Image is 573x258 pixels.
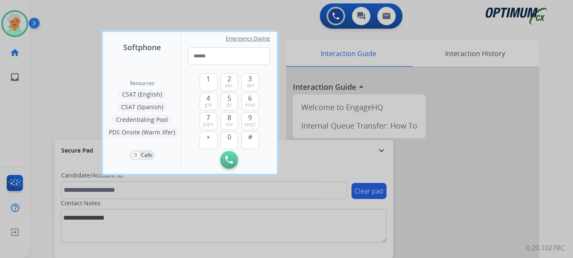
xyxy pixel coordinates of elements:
span: # [248,132,252,142]
p: 0 [132,151,139,159]
span: + [206,132,210,142]
button: 4ghi [200,93,217,110]
span: 6 [248,93,252,103]
button: Credentialing Pool [112,115,172,125]
button: 8tuv [220,112,238,130]
span: 7 [206,113,210,123]
button: 7pqrs [200,112,217,130]
span: jkl [227,102,232,108]
span: 2 [227,74,231,84]
span: 4 [206,93,210,103]
button: 0 [220,132,238,149]
span: 1 [206,74,210,84]
button: 2abc [220,73,238,91]
span: Resources [130,80,154,87]
img: call-button [225,156,233,164]
button: 5jkl [220,93,238,110]
button: PDS Onsite (Warm Xfer) [105,127,179,137]
button: 6mno [241,93,259,110]
span: pqrs [203,121,214,128]
p: Calls [141,151,152,159]
span: mno [245,102,255,108]
span: 3 [248,74,252,84]
span: 5 [227,93,231,103]
span: 9 [248,113,252,123]
span: wxyz [244,121,256,128]
p: 0.20.1027RC [526,243,565,253]
span: 8 [227,113,231,123]
button: 1 [200,73,217,91]
button: + [200,132,217,149]
button: CSAT (English) [118,89,166,99]
button: 9wxyz [241,112,259,130]
span: 0 [227,132,231,142]
button: 3def [241,73,259,91]
span: def [246,82,254,89]
span: tuv [226,121,233,128]
span: Softphone [123,41,161,53]
button: 0Calls [130,150,155,160]
span: ghi [205,102,212,108]
button: CSAT (Spanish) [117,102,168,112]
button: # [241,132,259,149]
span: abc [225,82,233,89]
span: Emergency Dialing [226,35,270,42]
